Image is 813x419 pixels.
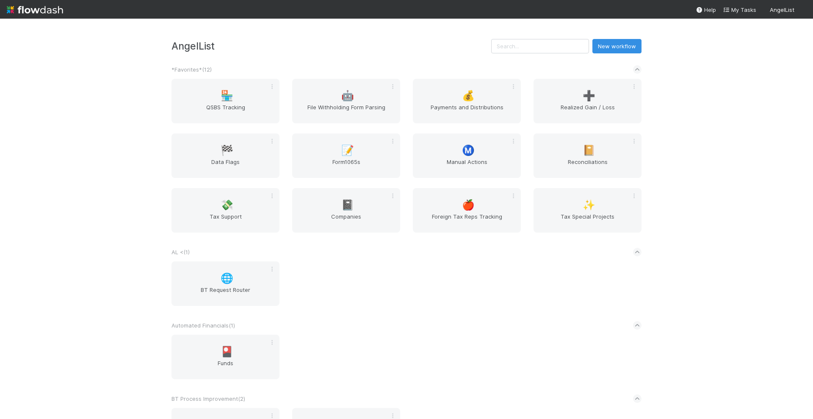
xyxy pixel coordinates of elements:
[296,103,397,120] span: File Withholding Form Parsing
[171,133,279,178] a: 🏁Data Flags
[534,133,642,178] a: 📔Reconciliations
[221,273,233,284] span: 🌐
[171,249,190,255] span: AL < ( 1 )
[537,103,638,120] span: Realized Gain / Loss
[221,346,233,357] span: 🎴
[537,158,638,175] span: Reconciliations
[534,79,642,123] a: ➕Realized Gain / Loss
[462,200,475,211] span: 🍎
[171,188,279,233] a: 💸Tax Support
[341,200,354,211] span: 📓
[416,158,517,175] span: Manual Actions
[537,212,638,229] span: Tax Special Projects
[221,200,233,211] span: 💸
[491,39,589,53] input: Search...
[696,6,716,14] div: Help
[171,79,279,123] a: 🏪QSBS Tracking
[592,39,642,53] button: New workflow
[221,90,233,101] span: 🏪
[341,90,354,101] span: 🤖
[175,158,276,175] span: Data Flags
[770,6,794,13] span: AngelList
[583,145,595,156] span: 📔
[416,103,517,120] span: Payments and Distributions
[175,103,276,120] span: QSBS Tracking
[462,90,475,101] span: 💰
[413,133,521,178] a: Ⓜ️Manual Actions
[171,322,235,329] span: Automated Financials ( 1 )
[798,6,806,14] img: avatar_711f55b7-5a46-40da-996f-bc93b6b86381.png
[171,66,212,73] span: *Favorites* ( 12 )
[175,359,276,376] span: Funds
[723,6,756,14] a: My Tasks
[534,188,642,233] a: ✨Tax Special Projects
[171,335,279,379] a: 🎴Funds
[296,158,397,175] span: Form1065s
[296,212,397,229] span: Companies
[221,145,233,156] span: 🏁
[413,79,521,123] a: 💰Payments and Distributions
[583,90,595,101] span: ➕
[175,212,276,229] span: Tax Support
[416,212,517,229] span: Foreign Tax Reps Tracking
[175,286,276,302] span: BT Request Router
[292,79,400,123] a: 🤖File Withholding Form Parsing
[462,145,475,156] span: Ⓜ️
[171,395,245,402] span: BT Process Improvement ( 2 )
[292,133,400,178] a: 📝Form1065s
[413,188,521,233] a: 🍎Foreign Tax Reps Tracking
[292,188,400,233] a: 📓Companies
[341,145,354,156] span: 📝
[7,3,63,17] img: logo-inverted-e16ddd16eac7371096b0.svg
[171,40,491,52] h3: AngelList
[723,6,756,13] span: My Tasks
[171,261,279,306] a: 🌐BT Request Router
[583,200,595,211] span: ✨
